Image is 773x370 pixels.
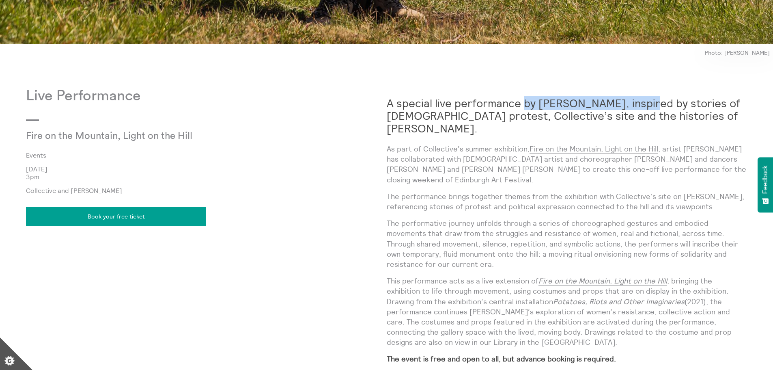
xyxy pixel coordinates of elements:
button: Feedback - Show survey [758,157,773,212]
p: The performance brings together themes from the exhibition with Collective’s site on [PERSON_NAME... [387,191,747,212]
p: The performative journey unfolds through a series of choreographed gestures and embodied movement... [387,218,747,269]
span: Feedback [762,165,769,194]
a: Fire on the Mountain, Light on the Hill [538,276,667,286]
strong: A special live performance by [PERSON_NAME], inspired by stories of [DEMOGRAPHIC_DATA] protest, C... [387,96,740,135]
p: 3pm [26,173,387,180]
a: Book your free ticket [26,207,206,226]
strong: The event is free and open to all, but advance booking is required. [387,354,616,364]
p: This performance acts as a live extension of , bringing the exhibition to life through movement, ... [387,276,747,347]
p: Collective and [PERSON_NAME] [26,187,387,194]
p: Fire on the Mountain, Light on the Hill [26,131,266,142]
p: [DATE] [26,165,387,173]
a: Fire on the Mountain, Light on the Hill [530,144,658,154]
p: As part of Collective’s summer exhibition, , artist [PERSON_NAME] has collaborated with [DEMOGRAP... [387,144,747,185]
a: Events [26,151,374,159]
em: Potatoes, Riots and Other Imaginaries [553,297,685,306]
p: Live Performance [26,88,387,104]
